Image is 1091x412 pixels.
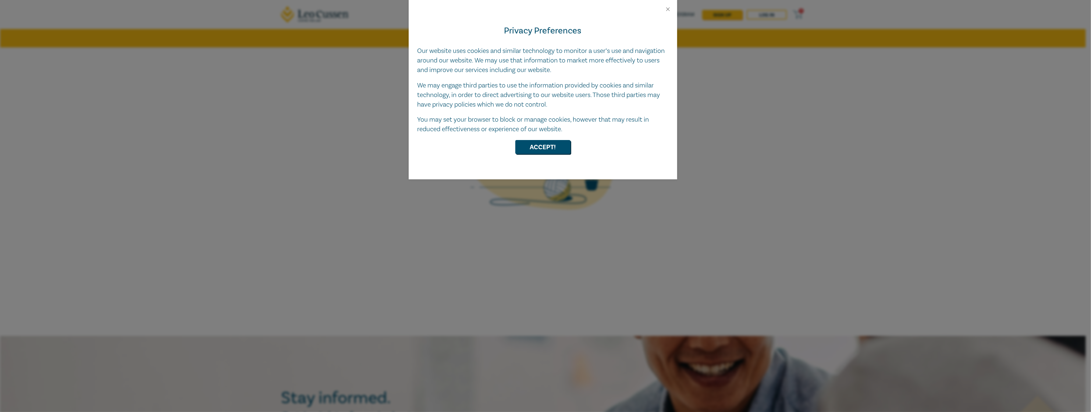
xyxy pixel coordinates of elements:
[665,6,671,12] button: Close
[417,81,668,110] p: We may engage third parties to use the information provided by cookies and similar technology, in...
[417,115,668,134] p: You may set your browser to block or manage cookies, however that may result in reduced effective...
[515,140,571,154] button: Accept!
[417,24,668,37] h4: Privacy Preferences
[417,46,668,75] p: Our website uses cookies and similar technology to monitor a user’s use and navigation around our...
